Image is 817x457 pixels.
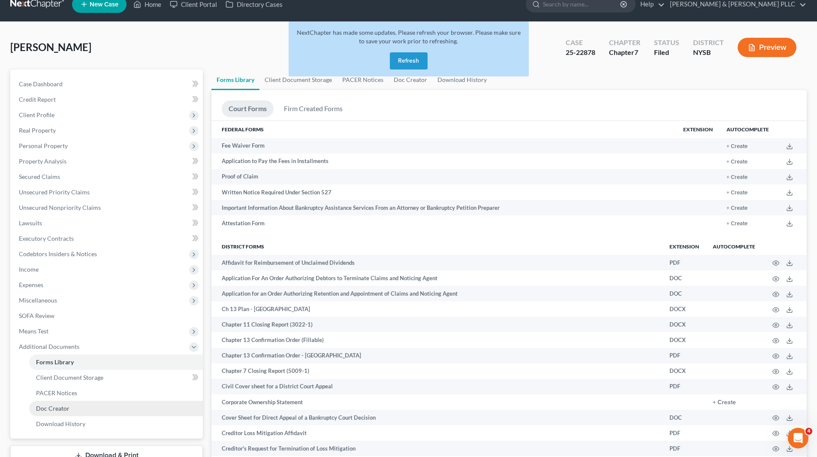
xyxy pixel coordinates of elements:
th: District forms [211,238,663,255]
td: DOCX [663,317,706,332]
a: Firm Created Forms [277,100,350,117]
a: Credit Report [12,92,203,107]
th: Extension [663,238,706,255]
span: Forms Library [36,358,74,366]
iframe: Intercom live chat [788,428,808,448]
span: Income [19,266,39,273]
button: + Create [713,399,736,406]
td: Attestation Form [211,215,676,231]
td: Chapter 7 Closing Report (5009-1) [211,363,663,379]
span: Doc Creator [36,405,69,412]
button: + Create [727,221,748,227]
td: Application to Pay the Fees in Installments [211,154,676,169]
span: Executory Contracts [19,235,74,242]
span: PACER Notices [36,389,77,396]
td: PDF [663,441,706,456]
a: Court Forms [222,100,274,117]
a: Secured Claims [12,169,203,185]
td: DOC [663,410,706,425]
td: Corporate Ownership Statement [211,394,663,410]
a: Forms Library [29,354,203,370]
a: Property Analysis [12,154,203,169]
td: Cover Sheet for Direct Appeal of a Bankruptcy Court Decision [211,410,663,425]
a: Unsecured Priority Claims [12,185,203,200]
button: Refresh [390,52,428,70]
td: Written Notice Required Under Section 527 [211,185,676,200]
a: Download History [29,416,203,432]
td: Chapter 13 Confirmation Order (Fillable) [211,332,663,348]
div: District [693,38,724,48]
th: Extension [676,121,720,138]
button: + Create [727,175,748,180]
th: Autocomplete [720,121,776,138]
span: Codebtors Insiders & Notices [19,250,97,257]
div: Chapter [609,48,640,58]
span: 4 [805,428,812,435]
span: Property Analysis [19,157,66,165]
a: Client Document Storage [259,70,337,90]
span: Client Document Storage [36,374,103,381]
div: 25-22878 [566,48,595,58]
td: Affidavit for Reimbursement of Unclaimed Dividends [211,255,663,270]
span: NextChapter has made some updates. Please refresh your browser. Please make sure to save your wor... [297,29,521,45]
td: Civil Cover sheet for a District Court Appeal [211,379,663,394]
span: Unsecured Nonpriority Claims [19,204,101,211]
div: Case [566,38,595,48]
td: Important Information About Bankruptcy Assistance Services From an Attorney or Bankruptcy Petitio... [211,200,676,215]
a: Case Dashboard [12,76,203,92]
span: Expenses [19,281,43,288]
td: Application for an Order Authorizing Retention and Appointment of Claims and Noticing Agent [211,286,663,301]
td: Creditor's Request for Termination of Loss Mitigation [211,441,663,456]
span: Lawsuits [19,219,42,227]
button: + Create [727,190,748,196]
div: Filed [654,48,679,58]
th: Federal Forms [211,121,676,138]
span: 7 [634,48,638,56]
span: Case Dashboard [19,80,63,88]
span: New Case [90,1,118,8]
span: Real Property [19,127,56,134]
a: Unsecured Nonpriority Claims [12,200,203,215]
td: Ch 13 Plan - [GEOGRAPHIC_DATA] [211,301,663,317]
a: Executory Contracts [12,231,203,246]
span: Personal Property [19,142,68,149]
td: DOC [663,270,706,286]
span: Download History [36,420,85,427]
span: Additional Documents [19,343,79,350]
td: PDF [663,379,706,394]
span: Credit Report [19,96,56,103]
td: Fee Waiver Form [211,138,676,154]
span: Means Test [19,327,48,335]
td: Chapter 13 Confirmation Order - [GEOGRAPHIC_DATA] [211,348,663,363]
td: Proof of Claim [211,169,676,185]
div: Status [654,38,679,48]
th: Autocomplete [706,238,762,255]
span: Unsecured Priority Claims [19,188,90,196]
a: PACER Notices [29,385,203,401]
td: Creditor Loss Mitigation Affidavit [211,425,663,441]
td: PDF [663,425,706,441]
a: Forms Library [211,70,259,90]
span: Client Profile [19,111,54,118]
button: + Create [727,159,748,165]
td: DOCX [663,363,706,379]
span: SOFA Review [19,312,54,319]
a: Lawsuits [12,215,203,231]
div: Chapter [609,38,640,48]
button: + Create [727,206,748,211]
span: Secured Claims [19,173,60,180]
a: Doc Creator [29,401,203,416]
span: [PERSON_NAME] [10,41,91,53]
div: NYSB [693,48,724,58]
button: Preview [738,38,796,57]
td: DOC [663,286,706,301]
td: Application For An Order Authorizing Debtors to Terminate Claims and Noticing Agent [211,270,663,286]
span: Miscellaneous [19,297,57,304]
a: Client Document Storage [29,370,203,385]
a: SOFA Review [12,308,203,324]
button: + Create [727,144,748,149]
td: PDF [663,255,706,270]
td: DOCX [663,332,706,348]
td: PDF [663,348,706,363]
td: Chapter 11 Closing Report (3022-1) [211,317,663,332]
